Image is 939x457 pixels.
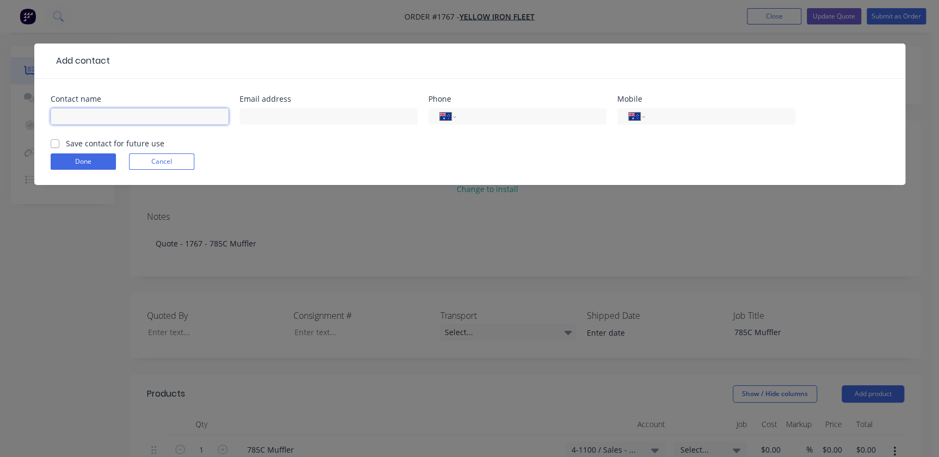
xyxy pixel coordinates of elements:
div: Phone [428,95,606,103]
div: Mobile [617,95,795,103]
button: Cancel [129,153,194,170]
div: Email address [240,95,418,103]
div: Contact name [51,95,229,103]
label: Save contact for future use [66,138,164,149]
div: Add contact [51,54,110,67]
button: Done [51,153,116,170]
